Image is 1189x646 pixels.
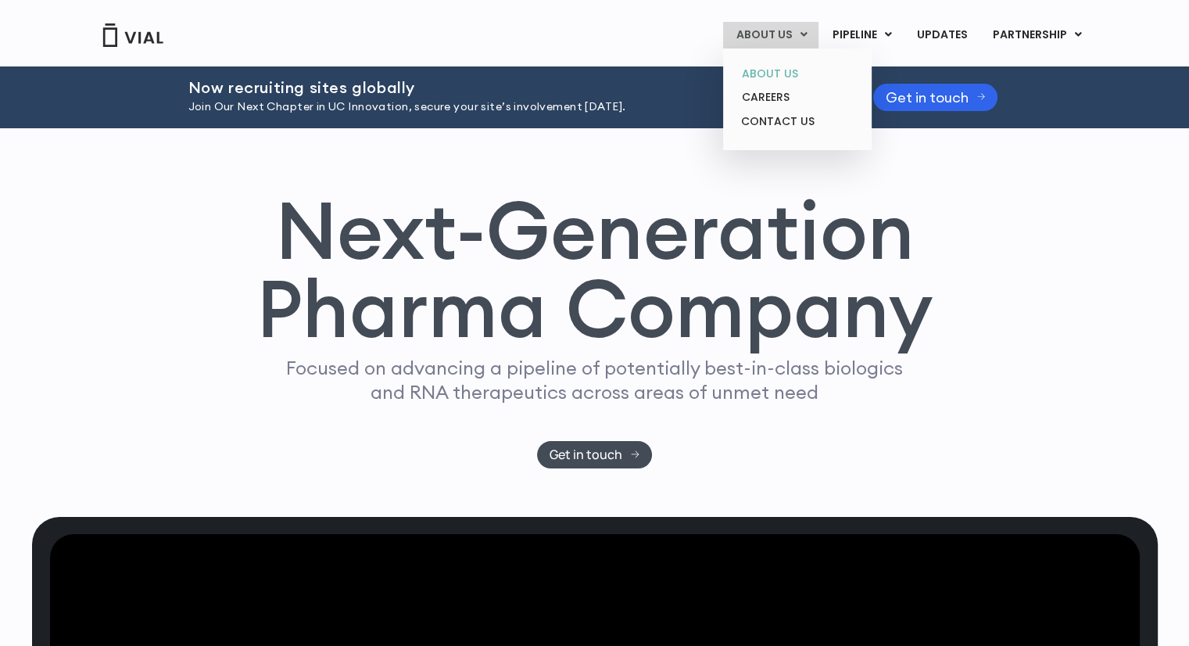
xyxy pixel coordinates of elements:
[537,441,652,468] a: Get in touch
[256,191,933,349] h1: Next-Generation Pharma Company
[904,22,979,48] a: UPDATES
[886,92,969,103] span: Get in touch
[819,22,903,48] a: PIPELINEMenu Toggle
[102,23,164,47] img: Vial Logo
[729,85,865,109] a: CAREERS
[729,62,865,86] a: ABOUT US
[188,99,834,116] p: Join Our Next Chapter in UC Innovation, secure your site’s involvement [DATE].
[188,79,834,96] h2: Now recruiting sites globally
[550,449,622,461] span: Get in touch
[873,84,998,111] a: Get in touch
[723,22,818,48] a: ABOUT USMenu Toggle
[979,22,1094,48] a: PARTNERSHIPMenu Toggle
[280,356,910,404] p: Focused on advancing a pipeline of potentially best-in-class biologics and RNA therapeutics acros...
[729,109,865,135] a: CONTACT US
